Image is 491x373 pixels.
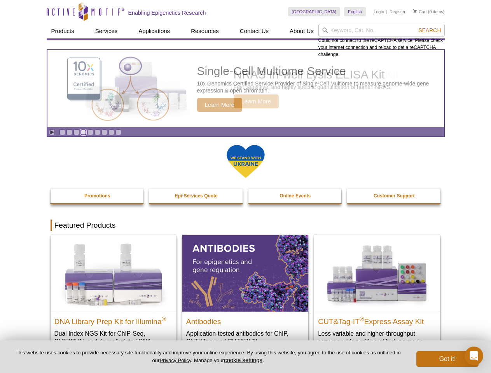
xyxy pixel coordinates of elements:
strong: Online Events [280,193,311,199]
h2: Antibodies [186,314,304,326]
a: Go to slide 7 [101,129,107,135]
a: DNA Library Prep Kit for Illumina DNA Library Prep Kit for Illumina® Dual Index NGS Kit for ChIP-... [51,235,176,361]
a: Go to slide 3 [73,129,79,135]
strong: Epi-Services Quote [175,193,218,199]
li: | [386,7,388,16]
button: Got it! [416,351,479,367]
button: Search [416,27,443,34]
a: Services [91,24,122,38]
a: Go to slide 6 [94,129,100,135]
a: Epi-Services Quote [149,188,243,203]
a: English [344,7,366,16]
a: Go to slide 1 [59,129,65,135]
input: Keyword, Cat. No. [318,24,445,37]
a: Go to slide 4 [80,129,86,135]
a: Register [390,9,405,14]
div: Open Intercom Messenger [465,347,483,365]
h2: CUT&Tag-IT Express Assay Kit [318,314,436,326]
p: Less variable and higher-throughput genome-wide profiling of histone marks​. [318,329,436,345]
span: Search [418,27,441,33]
sup: ® [162,315,166,322]
p: This website uses cookies to provide necessary site functionality and improve your online experie... [12,349,404,364]
h2: DNA Library Prep Kit for Illumina [54,314,173,326]
strong: Promotions [84,193,110,199]
a: Promotions [51,188,145,203]
sup: ® [360,315,364,322]
strong: Customer Support [374,193,414,199]
div: Could not connect to the reCAPTCHA service. Please check your internet connection and reload to g... [318,24,445,58]
a: About Us [285,24,318,38]
a: Login [374,9,384,14]
a: All Antibodies Antibodies Application-tested antibodies for ChIP, CUT&Tag, and CUT&RUN. [182,235,308,353]
a: Customer Support [347,188,441,203]
h2: Enabling Epigenetics Research [128,9,206,16]
img: DNA Library Prep Kit for Illumina [51,235,176,311]
a: Applications [134,24,175,38]
h2: Featured Products [51,220,441,231]
img: Your Cart [413,9,417,13]
a: Cart [413,9,427,14]
img: CUT&Tag-IT® Express Assay Kit [314,235,440,311]
a: Go to slide 9 [115,129,121,135]
a: Go to slide 2 [66,129,72,135]
a: Contact Us [235,24,273,38]
a: Go to slide 5 [87,129,93,135]
a: Toggle autoplay [49,129,55,135]
a: Resources [186,24,224,38]
p: Application-tested antibodies for ChIP, CUT&Tag, and CUT&RUN. [186,329,304,345]
a: Go to slide 8 [108,129,114,135]
a: CUT&Tag-IT® Express Assay Kit CUT&Tag-IT®Express Assay Kit Less variable and higher-throughput ge... [314,235,440,353]
button: cookie settings [224,357,262,363]
p: Dual Index NGS Kit for ChIP-Seq, CUT&RUN, and ds methylated DNA assays. [54,329,173,353]
img: We Stand With Ukraine [226,144,265,179]
a: Privacy Policy [159,357,191,363]
a: [GEOGRAPHIC_DATA] [288,7,341,16]
a: Products [47,24,79,38]
a: Online Events [248,188,342,203]
img: All Antibodies [182,235,308,311]
li: (0 items) [413,7,445,16]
